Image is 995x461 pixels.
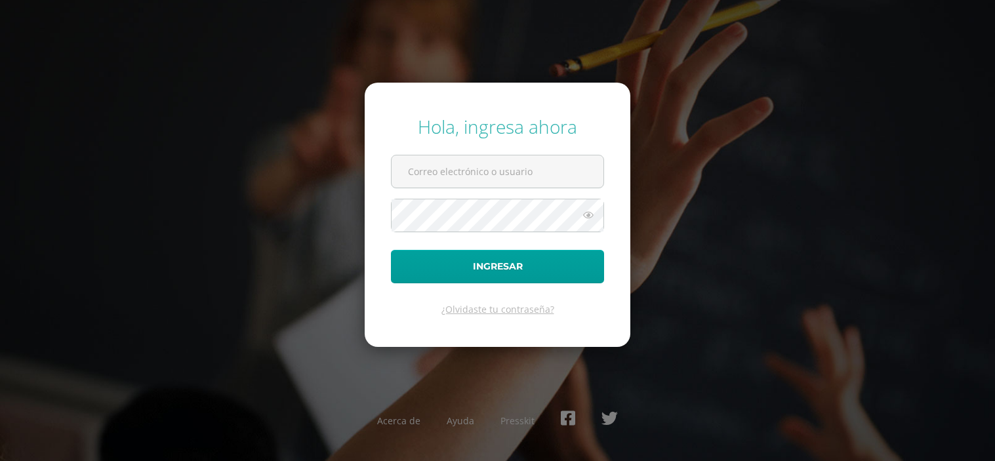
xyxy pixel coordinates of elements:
div: Hola, ingresa ahora [391,114,604,139]
a: Acerca de [377,414,420,427]
button: Ingresar [391,250,604,283]
a: ¿Olvidaste tu contraseña? [441,303,554,315]
a: Ayuda [447,414,474,427]
a: Presskit [500,414,535,427]
input: Correo electrónico o usuario [392,155,603,188]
